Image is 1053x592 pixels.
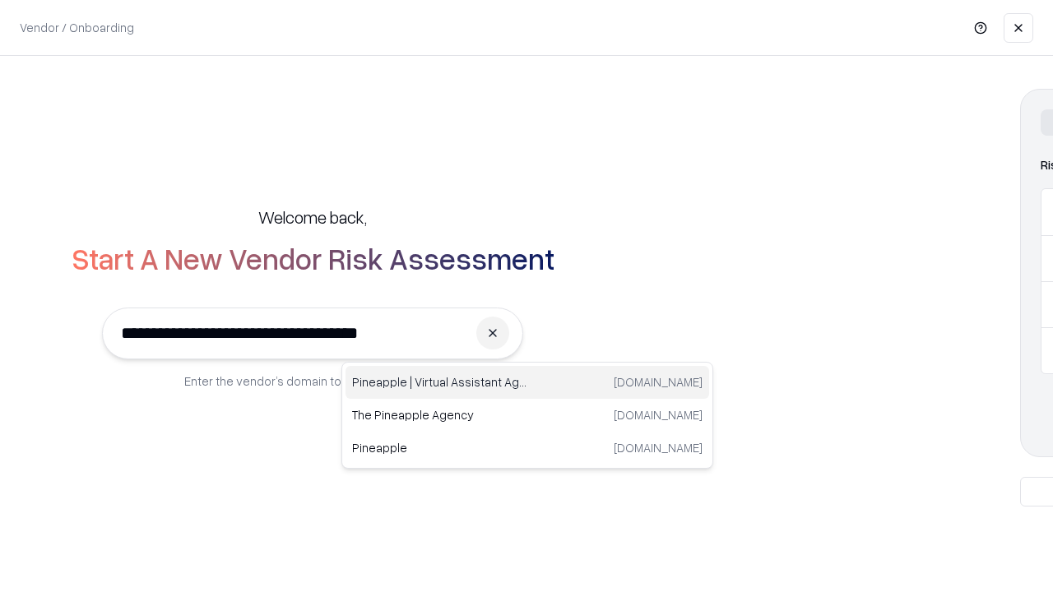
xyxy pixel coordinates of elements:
p: Enter the vendor’s domain to begin onboarding [184,372,441,390]
p: [DOMAIN_NAME] [614,373,703,391]
p: [DOMAIN_NAME] [614,406,703,423]
p: Vendor / Onboarding [20,19,134,36]
h5: Welcome back, [258,206,367,229]
p: Pineapple | Virtual Assistant Agency [352,373,527,391]
p: The Pineapple Agency [352,406,527,423]
p: Pineapple [352,439,527,456]
div: Suggestions [341,362,713,469]
p: [DOMAIN_NAME] [614,439,703,456]
h2: Start A New Vendor Risk Assessment [72,242,554,275]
